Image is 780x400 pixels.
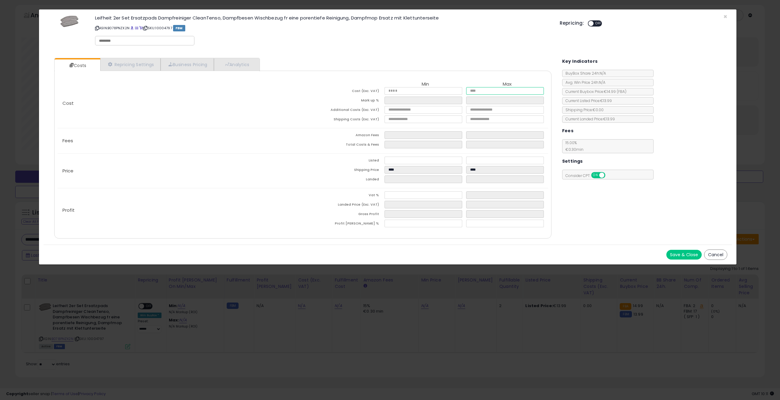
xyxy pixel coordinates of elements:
h5: Fees [562,127,574,135]
a: Repricing Settings [100,58,161,71]
td: Landed Price (Exc. VAT) [303,201,385,210]
a: Business Pricing [161,58,214,71]
span: €0.30 min [562,147,583,152]
td: Mark up % [303,97,385,106]
span: €14.99 [604,89,626,94]
p: Fees [58,138,303,143]
td: Cost (Exc. VAT) [303,87,385,97]
a: Analytics [214,58,259,71]
p: ASIN: B078PNZX2N | SKU: 10004797 [95,23,551,33]
span: OFF [604,173,614,178]
td: Profit [PERSON_NAME] % [303,220,385,229]
h3: Leifheit 2er Set Ersatzpads Dampfreiniger CleanTenso, Dampfbesen Wischbezug fr eine porentiefe Re... [95,16,551,20]
th: Max [466,82,548,87]
span: ON [592,173,599,178]
p: Profit [58,208,303,213]
span: × [723,12,727,21]
span: OFF [594,21,603,26]
a: All offer listings [135,26,138,30]
h5: Repricing: [560,21,584,26]
span: 15.00 % [562,140,583,152]
td: Vat % [303,191,385,201]
a: BuyBox page [130,26,134,30]
p: Price [58,168,303,173]
button: Save & Close [666,250,702,260]
a: Costs [55,59,100,72]
td: Shipping Costs (Exc. VAT) [303,115,385,125]
span: Shipping Price: €0.00 [562,107,604,112]
td: Total Costs & Fees [303,141,385,150]
td: Listed [303,157,385,166]
a: Your listing only [139,26,143,30]
p: Cost [58,101,303,106]
td: Shipping Price [303,166,385,175]
th: Min [385,82,466,87]
td: Amazon Fees [303,131,385,141]
span: Current Landed Price: €13.99 [562,116,615,122]
span: BuyBox Share 24h: N/A [562,71,606,76]
h5: Key Indicators [562,58,598,65]
span: Avg. Win Price 24h: N/A [562,80,605,85]
span: Consider CPT: [562,173,613,178]
span: FBM [173,25,185,31]
td: Landed [303,175,385,185]
td: Additional Costs (Exc. VAT) [303,106,385,115]
h5: Settings [562,158,583,165]
span: Current Buybox Price: [562,89,626,94]
img: 51ARw8Tys3L._SL60_.jpg [60,16,79,27]
td: Gross Profit [303,210,385,220]
span: ( FBA ) [617,89,626,94]
span: Current Listed Price: €13.99 [562,98,612,103]
button: Cancel [704,250,727,260]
